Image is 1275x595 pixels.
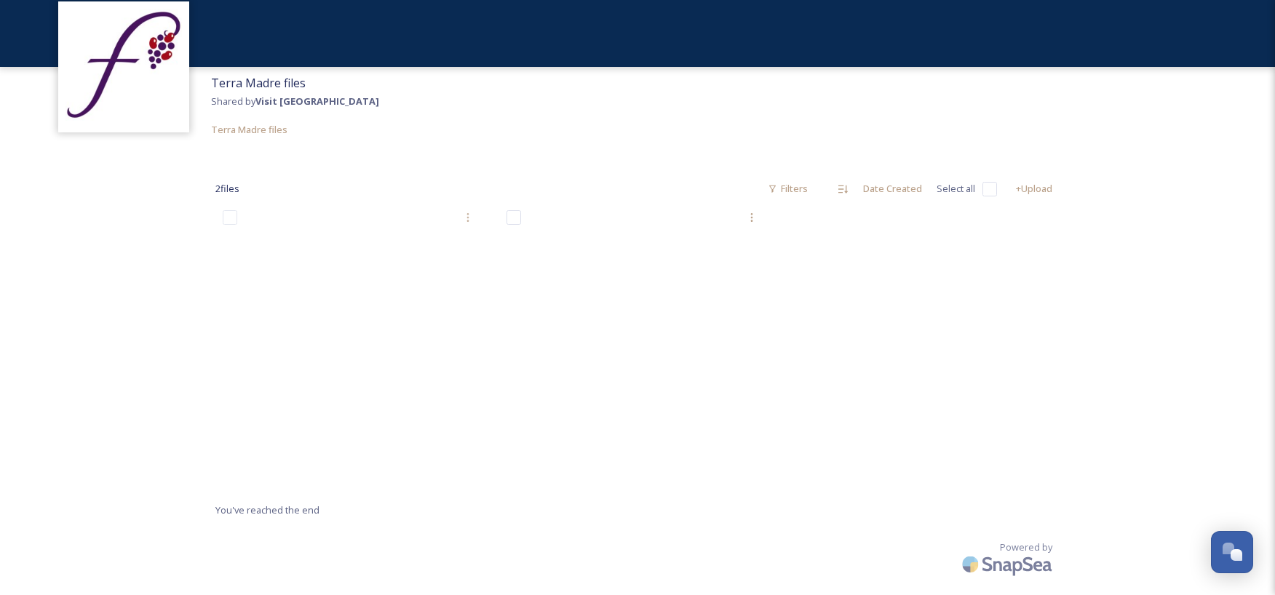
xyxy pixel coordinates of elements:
img: visitfairfieldca_logo.jpeg [65,9,182,125]
strong: Visit [GEOGRAPHIC_DATA] [255,95,379,108]
span: Select all [937,182,975,196]
img: SnapSea Logo [958,547,1060,581]
span: Terra Madre files [211,123,287,136]
span: 2 file s [215,182,239,196]
button: Open Chat [1211,531,1253,573]
span: Powered by [1000,540,1052,554]
div: +Upload [1009,175,1060,203]
div: Date Created [856,175,929,203]
div: Filters [760,175,815,203]
a: Terra Madre files [211,121,287,138]
span: Shared by [211,95,379,108]
span: Terra Madre files [211,75,306,91]
span: You've reached the end [215,503,319,516]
